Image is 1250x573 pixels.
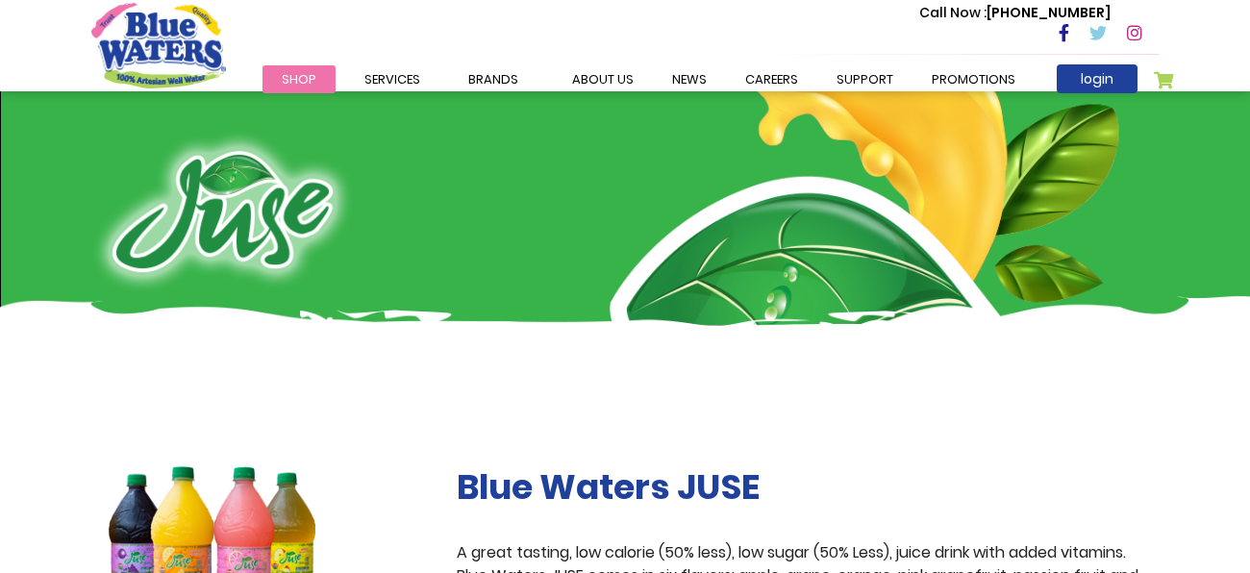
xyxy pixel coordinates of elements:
a: Promotions [912,65,1035,93]
a: News [653,65,726,93]
h2: Blue Waters JUSE [457,466,1159,508]
a: about us [553,65,653,93]
span: Brands [468,70,518,88]
a: support [817,65,912,93]
a: login [1057,64,1137,93]
span: Call Now : [919,3,987,22]
img: juse-logo.png [91,130,354,293]
a: careers [726,65,817,93]
span: Services [364,70,420,88]
span: Shop [282,70,316,88]
a: store logo [91,3,226,87]
p: [PHONE_NUMBER] [919,3,1111,23]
